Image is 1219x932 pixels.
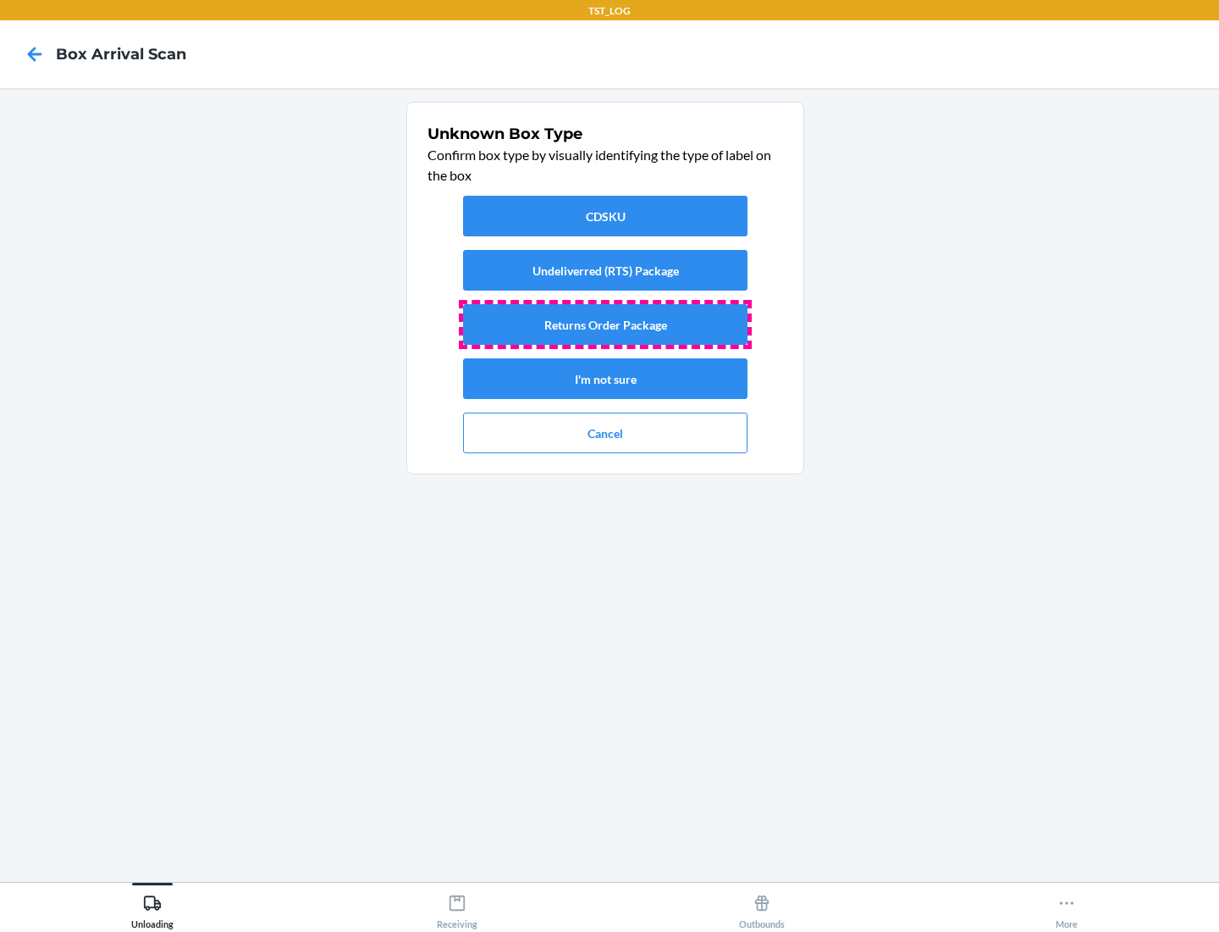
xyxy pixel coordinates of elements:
[914,883,1219,929] button: More
[463,196,747,236] button: CDSKU
[463,304,747,345] button: Returns Order Package
[427,145,783,186] p: Confirm box type by visually identifying the type of label on the box
[1056,887,1078,929] div: More
[463,250,747,291] button: Undeliverred (RTS) Package
[131,887,174,929] div: Unloading
[463,413,747,453] button: Cancel
[609,883,914,929] button: Outbounds
[739,887,785,929] div: Outbounds
[463,358,747,399] button: I'm not sure
[427,123,783,145] h1: Unknown Box Type
[305,883,609,929] button: Receiving
[588,3,631,19] p: TST_LOG
[437,887,477,929] div: Receiving
[56,43,186,65] h4: Box Arrival Scan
